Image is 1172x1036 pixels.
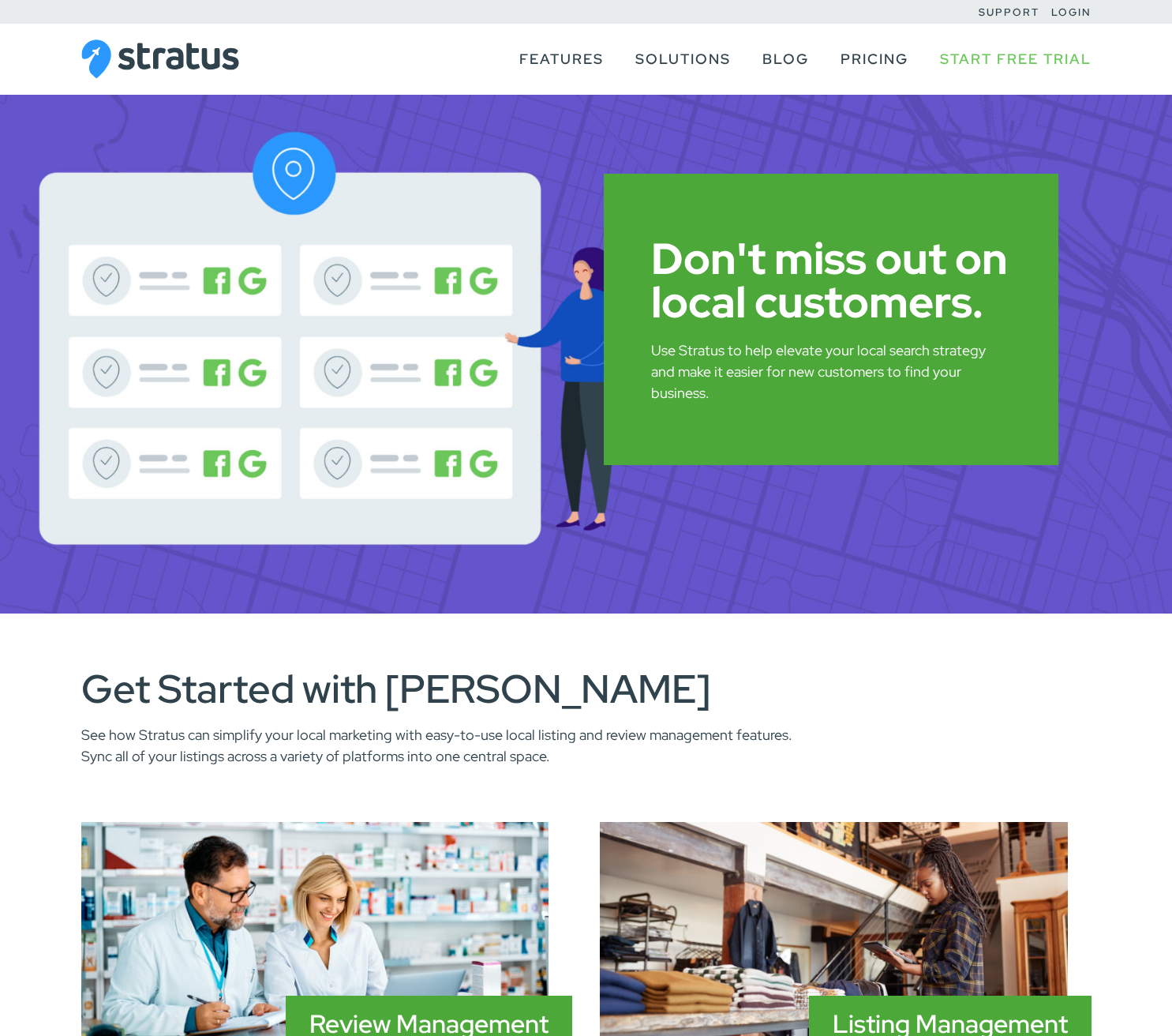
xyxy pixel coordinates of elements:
[651,237,1011,324] h1: Don't miss out on local customers.
[940,44,1091,74] a: Start Free Trial
[81,669,823,708] h2: Get Started with [PERSON_NAME]
[651,340,1011,404] p: Use Stratus to help elevate your local search strategy and make it easier for new customers to fi...
[519,44,604,74] a: Features
[762,44,809,74] a: Blog
[81,39,239,79] img: Stratus
[841,44,908,74] a: Pricing
[81,724,823,767] p: See how Stratus can simplify your local marketing with easy-to-use local listing and review manag...
[979,6,1039,19] a: Support
[1051,6,1091,19] a: Login
[504,24,1091,95] nav: Primary
[635,44,731,74] a: Solutions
